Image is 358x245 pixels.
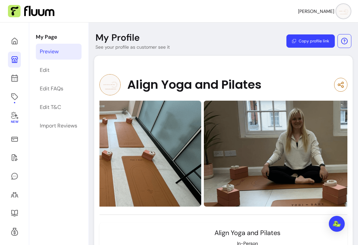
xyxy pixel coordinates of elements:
[36,118,82,134] a: Import Reviews
[36,33,82,41] p: My Page
[99,74,121,95] img: Provider image
[127,78,262,91] span: Align Yoga and Pilates
[214,228,280,237] span: Align Yoga and Pilates
[95,32,140,44] p: My Profile
[36,81,82,97] a: Edit FAQs
[8,33,21,49] a: Home
[8,5,54,18] img: Fluum Logo
[8,168,21,184] a: My Messages
[286,34,335,48] button: Copy profile link
[40,85,63,93] div: Edit FAQs
[8,52,21,68] a: My Page
[40,103,61,111] div: Edit T&C
[40,66,49,74] div: Edit
[298,8,334,15] span: [PERSON_NAME]
[8,224,21,240] a: Refer & Earn
[8,187,21,203] a: Clients
[8,70,21,86] a: Calendar
[8,205,21,221] a: Resources
[36,62,82,78] a: Edit
[40,122,77,130] div: Import Reviews
[11,120,18,124] span: New
[95,44,170,50] p: See your profile as customer see it
[36,44,82,60] a: Preview
[8,150,21,166] a: Waivers
[36,99,82,115] a: Edit T&C
[40,48,59,56] div: Preview
[8,89,21,105] a: Offerings
[337,5,350,18] img: avatar
[298,5,350,18] button: avatar[PERSON_NAME]
[8,107,21,128] a: New
[8,131,21,147] a: Sales
[329,216,345,232] div: Open Intercom Messenger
